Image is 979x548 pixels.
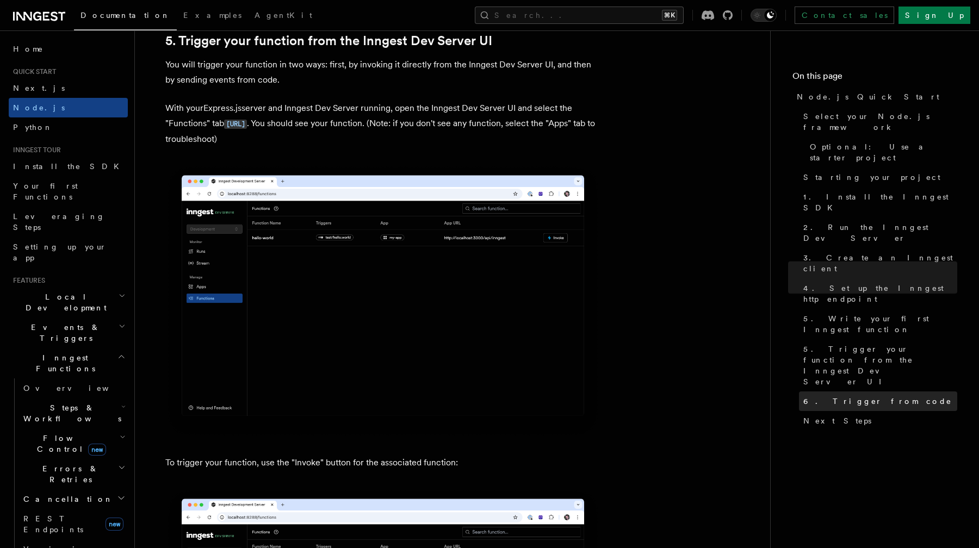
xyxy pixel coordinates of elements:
span: Documentation [80,11,170,20]
span: Node.js Quick Start [797,91,939,102]
span: Node.js [13,103,65,112]
span: Steps & Workflows [19,402,121,424]
a: Node.js Quick Start [792,87,957,107]
h4: On this page [792,70,957,87]
span: Quick start [9,67,56,76]
a: Install the SDK [9,157,128,176]
span: Examples [183,11,241,20]
span: Home [13,43,44,54]
span: Python [13,123,53,132]
button: Flow Controlnew [19,428,128,459]
span: new [88,444,106,456]
p: With your Express.js server and Inngest Dev Server running, open the Inngest Dev Server UI and se... [165,101,600,147]
a: 1. Install the Inngest SDK [799,187,957,217]
a: Node.js [9,98,128,117]
a: Leveraging Steps [9,207,128,237]
span: Install the SDK [13,162,126,171]
button: Inngest Functions [9,348,128,378]
a: 5. Write your first Inngest function [799,309,957,339]
span: Select your Node.js framework [803,111,957,133]
span: Next.js [13,84,65,92]
a: Contact sales [795,7,894,24]
span: 6. Trigger from code [803,396,952,407]
button: Toggle dark mode [751,9,777,22]
a: Examples [177,3,248,29]
p: To trigger your function, use the "Invoke" button for the associated function: [165,455,600,470]
a: Documentation [74,3,177,30]
button: Search...⌘K [475,7,684,24]
span: Local Development [9,291,119,313]
a: REST Endpointsnew [19,509,128,539]
span: 5. Write your first Inngest function [803,313,957,335]
a: Optional: Use a starter project [805,137,957,167]
span: Events & Triggers [9,322,119,344]
span: 2. Run the Inngest Dev Server [803,222,957,244]
a: 5. Trigger your function from the Inngest Dev Server UI [165,33,492,48]
button: Local Development [9,287,128,317]
a: Overview [19,378,128,398]
span: Errors & Retries [19,463,118,485]
span: Starting your project [803,172,940,183]
span: Overview [23,384,135,393]
button: Steps & Workflows [19,398,128,428]
span: Next Steps [803,415,871,426]
span: new [106,518,123,531]
span: 1. Install the Inngest SDK [803,191,957,213]
kbd: ⌘K [662,10,677,21]
a: 2. Run the Inngest Dev Server [799,217,957,248]
span: Your first Functions [13,182,78,201]
button: Errors & Retries [19,459,128,489]
a: 6. Trigger from code [799,391,957,411]
span: Inngest Functions [9,352,117,374]
span: Setting up your app [13,242,107,262]
a: Select your Node.js framework [799,107,957,137]
button: Cancellation [19,489,128,509]
span: AgentKit [255,11,312,20]
a: 4. Set up the Inngest http endpoint [799,278,957,309]
a: Starting your project [799,167,957,187]
img: Inngest Dev Server web interface's functions tab with functions listed [165,164,600,438]
span: 5. Trigger your function from the Inngest Dev Server UI [803,344,957,387]
a: Setting up your app [9,237,128,267]
a: 5. Trigger your function from the Inngest Dev Server UI [799,339,957,391]
a: Next.js [9,78,128,98]
span: Optional: Use a starter project [810,141,957,163]
span: Flow Control [19,433,120,454]
code: [URL] [224,120,247,129]
a: Your first Functions [9,176,128,207]
button: Events & Triggers [9,317,128,348]
a: Sign Up [899,7,970,24]
p: You will trigger your function in two ways: first, by invoking it directly from the Inngest Dev S... [165,57,600,88]
span: REST Endpoints [23,514,83,534]
span: Cancellation [19,494,113,505]
a: 3. Create an Inngest client [799,248,957,278]
a: AgentKit [248,3,319,29]
a: [URL] [224,118,247,128]
a: Next Steps [799,411,957,431]
span: 4. Set up the Inngest http endpoint [803,283,957,304]
span: Features [9,276,45,285]
span: Inngest tour [9,146,61,154]
span: Leveraging Steps [13,212,105,232]
a: Home [9,39,128,59]
span: 3. Create an Inngest client [803,252,957,274]
a: Python [9,117,128,137]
